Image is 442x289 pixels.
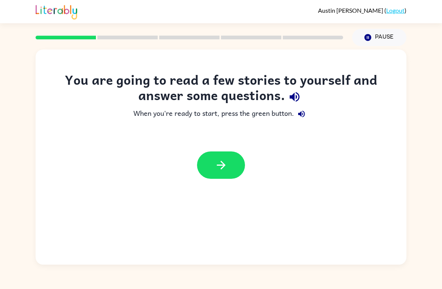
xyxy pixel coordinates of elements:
a: Logout [386,7,405,14]
img: Literably [36,3,77,19]
div: When you're ready to start, press the green button. [51,106,391,121]
div: ( ) [318,7,406,14]
div: You are going to read a few stories to yourself and answer some questions. [51,72,391,106]
span: Austin [PERSON_NAME] [318,7,384,14]
button: Pause [352,29,406,46]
